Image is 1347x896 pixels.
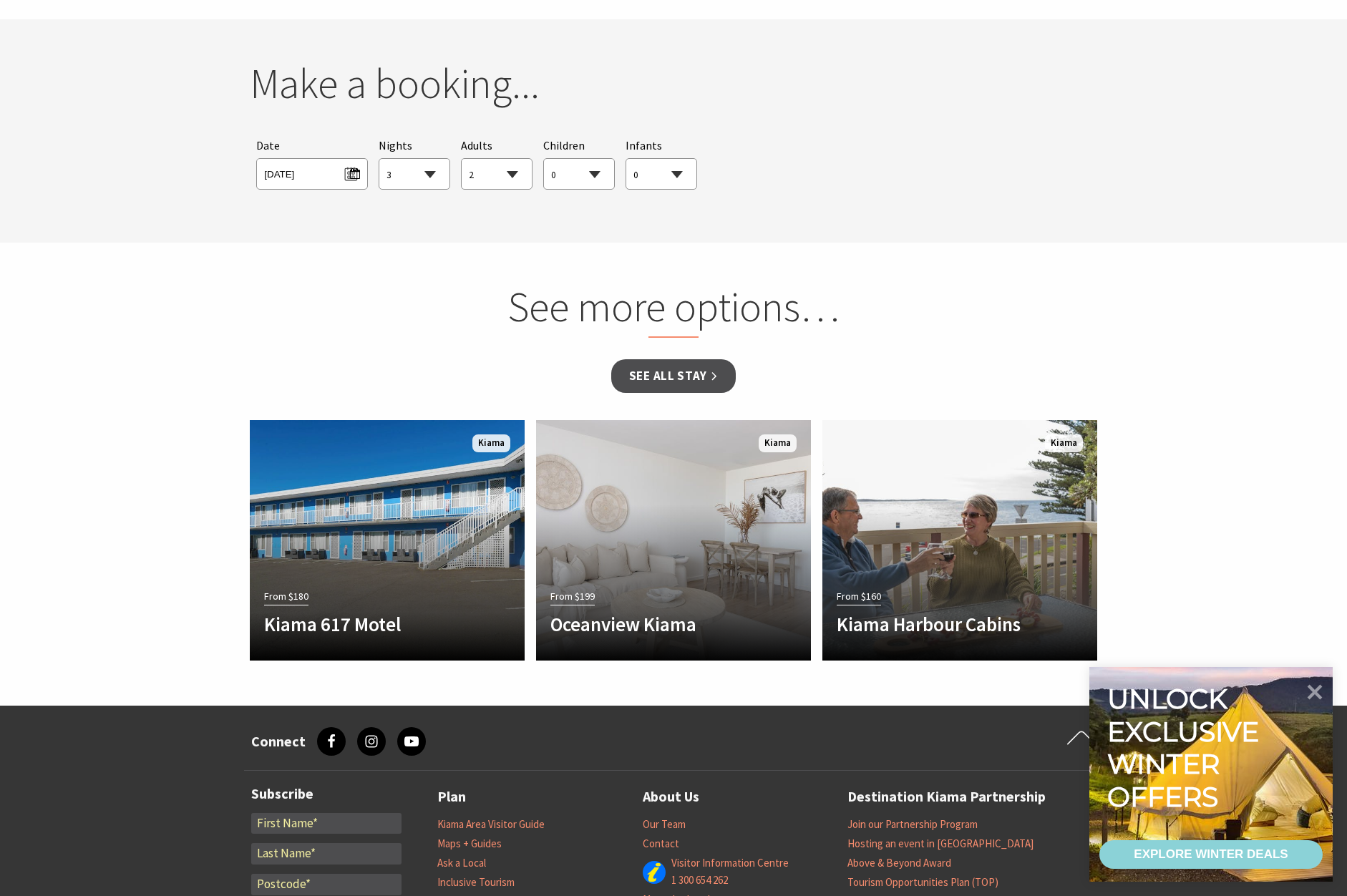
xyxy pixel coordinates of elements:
[536,420,811,661] a: From $199 Oceanview Kiama Kiama
[643,785,699,809] a: About Us
[1134,840,1288,869] div: EXPLORE WINTER DEALS
[847,875,998,890] a: Tourism Opportunities Plan (TOP)
[550,588,595,605] span: From $199
[822,420,1097,661] a: From $160 Kiama Harbour Cabins Kiama
[626,138,662,152] span: Infants
[671,856,789,870] a: Visitor Information Centre
[543,138,585,152] span: Children
[472,434,510,452] span: Kiama
[251,733,306,750] h3: Connect
[264,162,359,182] span: [DATE]
[1099,840,1323,869] a: EXPLORE WINTER DEALS
[611,359,736,393] a: See all Stay
[643,837,679,851] a: Contact
[847,817,978,832] a: Join our Partnership Program
[264,613,469,636] h4: Kiama 617 Motel
[643,817,686,832] a: Our Team
[437,785,466,809] a: Plan
[837,613,1041,636] h4: Kiama Harbour Cabins
[847,856,951,870] a: Above & Beyond Award
[1045,434,1083,452] span: Kiama
[379,137,450,190] div: Choose a number of nights
[461,138,492,152] span: Adults
[437,837,502,851] a: Maps + Guides
[256,138,280,152] span: Date
[1107,683,1265,813] div: Unlock exclusive winter offers
[256,137,367,190] div: Please choose your desired arrival date
[550,613,755,636] h4: Oceanview Kiama
[250,420,525,661] a: From $180 Kiama 617 Motel Kiama
[671,873,728,887] a: 1 300 654 262
[847,785,1046,809] a: Destination Kiama Partnership
[251,874,402,895] input: Postcode*
[379,137,412,155] span: Nights
[264,588,308,605] span: From $180
[251,785,402,802] h3: Subscribe
[401,282,947,338] h2: See more options…
[837,588,881,605] span: From $160
[437,875,515,890] a: Inclusive Tourism
[759,434,797,452] span: Kiama
[437,856,486,870] a: Ask a Local
[437,817,545,832] a: Kiama Area Visitor Guide
[251,813,402,834] input: First Name*
[250,59,1097,109] h2: Make a booking...
[847,837,1034,851] a: Hosting an event in [GEOGRAPHIC_DATA]
[251,843,402,865] input: Last Name*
